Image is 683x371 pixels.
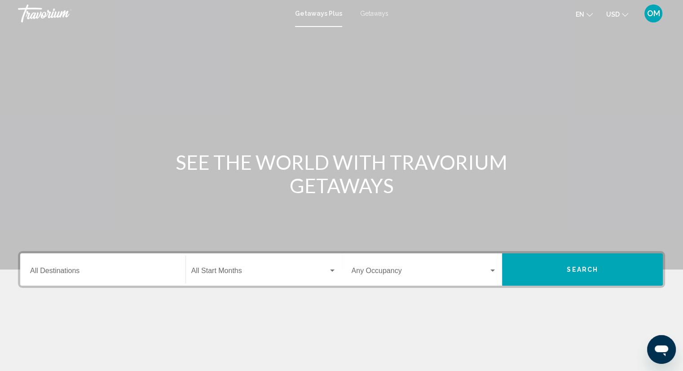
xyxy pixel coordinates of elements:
h1: SEE THE WORLD WITH TRAVORIUM GETAWAYS [173,150,510,197]
span: Search [567,266,598,274]
a: Getaways [360,10,388,17]
button: User Menu [642,4,665,23]
iframe: Button to launch messaging window [647,335,676,364]
span: USD [606,11,620,18]
span: OM [647,9,660,18]
span: en [576,11,584,18]
button: Change language [576,8,593,21]
a: Getaways Plus [295,10,342,17]
div: Search widget [20,253,663,286]
button: Search [502,253,663,286]
a: Travorium [18,4,286,22]
button: Change currency [606,8,628,21]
